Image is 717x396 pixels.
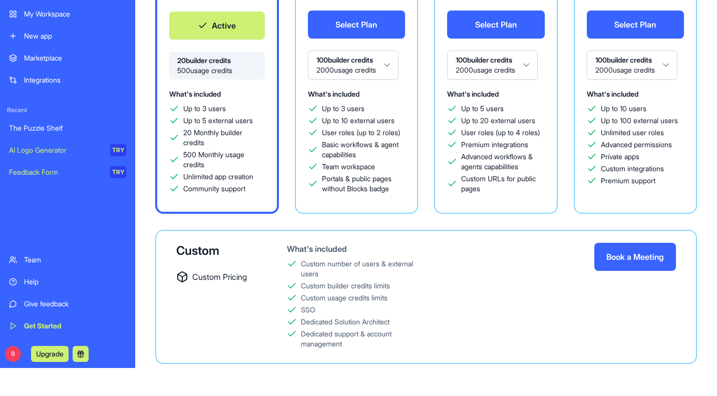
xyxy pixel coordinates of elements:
span: Community support [183,184,245,194]
a: New app [3,26,132,46]
span: Up to 3 users [322,104,365,114]
span: What's included [447,90,499,98]
span: Private apps [601,152,639,162]
button: Active [169,12,265,40]
span: 20 builder credits [177,56,257,66]
div: Team [24,255,126,265]
span: User roles (up to 2 roles) [322,128,400,138]
span: What's included [169,90,221,98]
span: 500 Monthly usage credits [183,150,265,170]
div: TRY [110,144,126,156]
span: Up to 5 external users [183,116,253,126]
span: Up to 100 external users [601,116,678,126]
a: The Puzzle Shelf [3,118,132,138]
span: User roles (up to 4 roles) [461,128,540,138]
div: Custom [176,243,255,259]
a: Upgrade [31,348,69,358]
span: Up to 20 external users [461,116,535,126]
span: 500 usage credits [177,66,257,76]
a: Integrations [3,70,132,90]
button: Upgrade [31,346,69,362]
div: What's included [287,243,427,255]
a: Get Started [3,316,132,336]
button: Select Plan [308,11,406,39]
span: Team workspace [322,162,375,172]
div: New app [24,31,126,41]
a: Help [3,272,132,292]
span: What's included [308,90,360,98]
div: Get Started [24,321,126,331]
span: Premium integrations [461,140,528,150]
button: Book a Meeting [594,243,676,271]
a: Team [3,250,132,270]
div: Custom number of users & external users [301,259,427,279]
div: My Workspace [24,9,126,19]
a: Feedback FormTRY [3,162,132,182]
span: B [5,346,21,362]
div: The Puzzle Shelf [9,123,126,133]
span: 20 Monthly builder credits [183,128,265,148]
span: Portals & public pages without Blocks badge [322,174,406,194]
div: SSO [301,305,315,315]
div: Marketplace [24,53,126,63]
div: Custom usage credits limits [301,293,388,303]
span: Premium support [601,176,655,186]
span: Advanced workflows & agents capabilities [461,152,545,172]
span: Advanced permissions [601,140,672,150]
div: Dedicated Solution Architect [301,317,390,327]
div: Give feedback [24,299,126,309]
div: Dedicated support & account management [301,329,427,349]
div: Feedback Form [9,167,103,177]
a: AI Logo GeneratorTRY [3,140,132,160]
span: Up to 10 users [601,104,646,114]
a: My Workspace [3,4,132,24]
span: Recent [3,106,132,114]
div: AI Logo Generator [9,145,103,155]
div: Custom builder credits limits [301,281,390,291]
a: Marketplace [3,48,132,68]
a: Give feedback [3,294,132,314]
span: Up to 10 external users [322,116,395,126]
button: Select Plan [447,11,545,39]
span: Unlimited app creation [183,172,253,182]
div: Help [24,277,126,287]
span: Custom integrations [601,164,664,174]
div: Integrations [24,75,126,85]
div: TRY [110,166,126,178]
span: Custom Pricing [192,271,247,283]
button: Select Plan [587,11,684,39]
span: Custom URLs for public pages [461,174,545,194]
span: Up to 5 users [461,104,504,114]
span: What's included [587,90,638,98]
span: Up to 3 users [183,104,226,114]
span: Basic workflows & agent capabilities [322,140,406,160]
span: Unlimited user roles [601,128,664,138]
